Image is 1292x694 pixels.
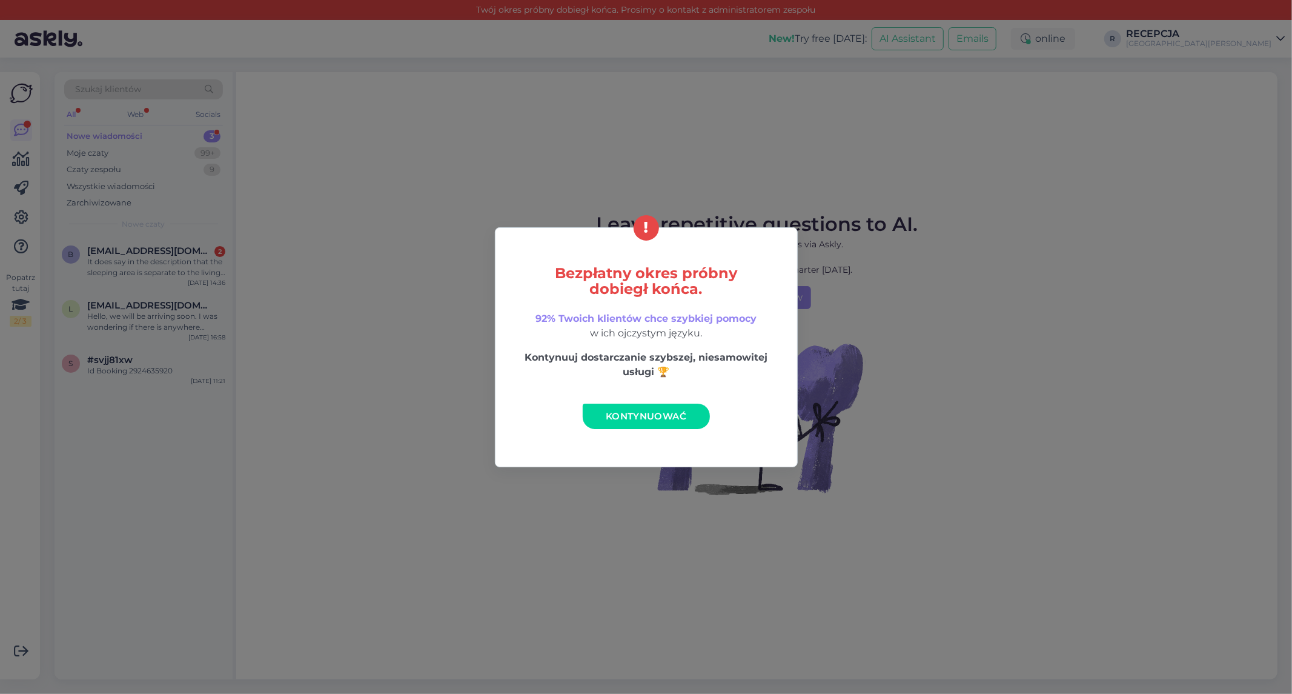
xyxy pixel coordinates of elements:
h5: Bezpłatny okres próbny dobiegł końca. [521,265,772,297]
p: w ich ojczystym języku. [521,312,772,341]
a: Kontynuować [583,404,710,429]
span: Kontynuować [606,410,686,422]
p: Kontynuuj dostarczanie szybszej, niesamowitej usługi 🏆 [521,350,772,379]
span: 92% Twoich klientów chce szybkiej pomocy [535,313,757,324]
